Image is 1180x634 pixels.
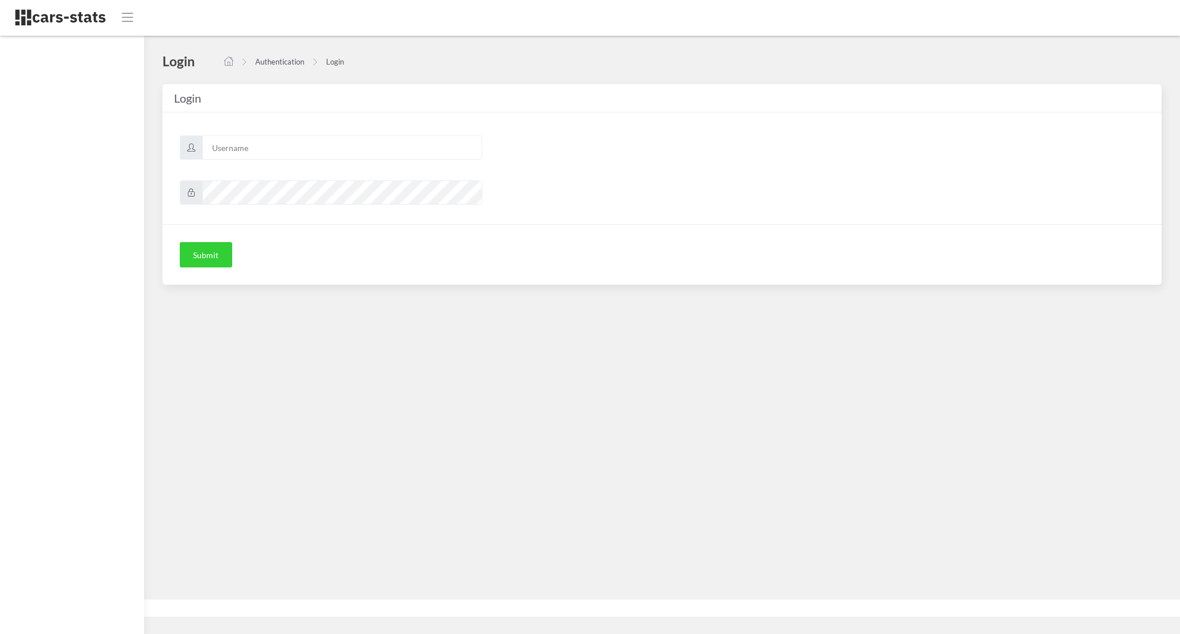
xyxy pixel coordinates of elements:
[174,91,201,105] span: Login
[180,242,232,267] button: Submit
[326,57,344,66] a: Login
[14,9,107,27] img: navbar brand
[162,52,195,70] h4: Login
[202,135,482,160] input: Username
[255,57,304,66] a: Authentication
